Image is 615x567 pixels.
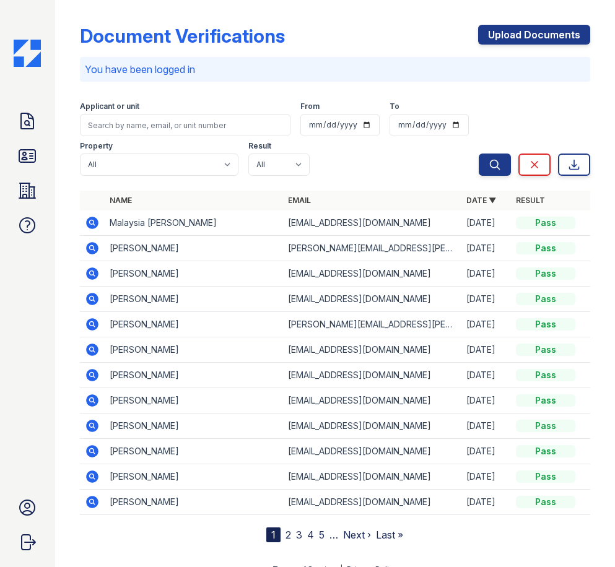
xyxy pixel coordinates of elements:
td: [PERSON_NAME] [105,363,283,388]
a: Email [288,196,311,205]
td: [PERSON_NAME] [105,439,283,464]
div: Pass [516,242,575,254]
label: Result [248,141,271,151]
div: Pass [516,394,575,407]
td: [EMAIL_ADDRESS][DOMAIN_NAME] [283,363,461,388]
label: Property [80,141,113,151]
div: 1 [266,527,281,542]
a: Last » [376,529,403,541]
td: [DATE] [461,439,511,464]
td: [DATE] [461,210,511,236]
td: [EMAIL_ADDRESS][DOMAIN_NAME] [283,464,461,490]
td: [PERSON_NAME] [105,413,283,439]
td: [EMAIL_ADDRESS][DOMAIN_NAME] [283,287,461,312]
label: Applicant or unit [80,102,139,111]
td: [DATE] [461,312,511,337]
td: [EMAIL_ADDRESS][DOMAIN_NAME] [283,413,461,439]
div: Pass [516,369,575,381]
div: Pass [516,293,575,305]
a: 3 [296,529,302,541]
a: 2 [286,529,291,541]
td: [PERSON_NAME] [105,464,283,490]
div: Pass [516,496,575,508]
td: [PERSON_NAME][EMAIL_ADDRESS][PERSON_NAME][DOMAIN_NAME] [283,236,461,261]
a: Date ▼ [466,196,496,205]
td: [DATE] [461,261,511,287]
td: [DATE] [461,337,511,363]
div: Pass [516,445,575,457]
a: 5 [319,529,325,541]
a: 4 [307,529,314,541]
div: Pass [516,267,575,280]
span: … [329,527,338,542]
td: [PERSON_NAME] [105,388,283,413]
td: Malaysia [PERSON_NAME] [105,210,283,236]
div: Document Verifications [80,25,285,47]
div: Pass [516,344,575,356]
td: [DATE] [461,413,511,439]
td: [EMAIL_ADDRESS][DOMAIN_NAME] [283,490,461,515]
td: [PERSON_NAME] [105,337,283,363]
div: Pass [516,420,575,432]
td: [EMAIL_ADDRESS][DOMAIN_NAME] [283,337,461,363]
label: From [300,102,320,111]
td: [PERSON_NAME][EMAIL_ADDRESS][PERSON_NAME][DOMAIN_NAME] [283,312,461,337]
td: [PERSON_NAME] [105,490,283,515]
div: Pass [516,318,575,331]
td: [DATE] [461,464,511,490]
a: Name [110,196,132,205]
td: [PERSON_NAME] [105,236,283,261]
td: [DATE] [461,287,511,312]
div: Pass [516,470,575,483]
td: [DATE] [461,363,511,388]
td: [PERSON_NAME] [105,261,283,287]
td: [EMAIL_ADDRESS][DOMAIN_NAME] [283,388,461,413]
td: [PERSON_NAME] [105,287,283,312]
a: Upload Documents [478,25,590,45]
td: [DATE] [461,236,511,261]
td: [EMAIL_ADDRESS][DOMAIN_NAME] [283,261,461,287]
label: To [390,102,399,111]
td: [EMAIL_ADDRESS][DOMAIN_NAME] [283,439,461,464]
p: You have been logged in [85,62,585,77]
td: [EMAIL_ADDRESS][DOMAIN_NAME] [283,210,461,236]
td: [PERSON_NAME] [105,312,283,337]
img: CE_Icon_Blue-c292c112584629df590d857e76928e9f676e5b41ef8f769ba2f05ee15b207248.png [14,40,41,67]
td: [DATE] [461,490,511,515]
input: Search by name, email, or unit number [80,114,290,136]
div: Pass [516,217,575,229]
a: Result [516,196,545,205]
a: Next › [343,529,371,541]
td: [DATE] [461,388,511,413]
